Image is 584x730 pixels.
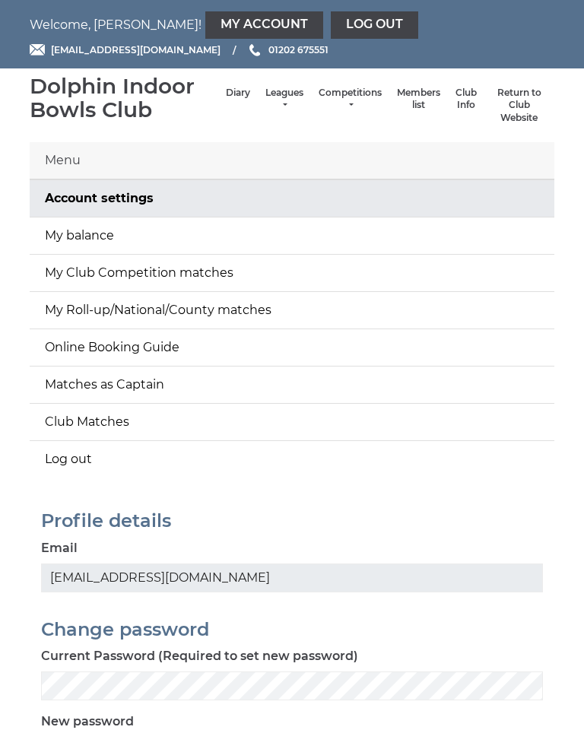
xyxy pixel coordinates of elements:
[30,43,221,57] a: Email [EMAIL_ADDRESS][DOMAIN_NAME]
[247,43,328,57] a: Phone us 01202 675551
[397,87,440,112] a: Members list
[205,11,323,39] a: My Account
[249,44,260,56] img: Phone us
[30,180,554,217] a: Account settings
[51,44,221,56] span: [EMAIL_ADDRESS][DOMAIN_NAME]
[41,620,543,640] h2: Change password
[30,292,554,328] a: My Roll-up/National/County matches
[41,539,78,557] label: Email
[455,87,477,112] a: Club Info
[30,44,45,56] img: Email
[30,217,554,254] a: My balance
[492,87,547,125] a: Return to Club Website
[41,511,543,531] h2: Profile details
[268,44,328,56] span: 01202 675551
[41,647,358,665] label: Current Password (Required to set new password)
[331,11,418,39] a: Log out
[226,87,250,100] a: Diary
[30,329,554,366] a: Online Booking Guide
[265,87,303,112] a: Leagues
[30,404,554,440] a: Club Matches
[30,11,554,39] nav: Welcome, [PERSON_NAME]!
[319,87,382,112] a: Competitions
[30,75,218,122] div: Dolphin Indoor Bowls Club
[30,142,554,179] div: Menu
[30,441,554,478] a: Log out
[30,255,554,291] a: My Club Competition matches
[30,367,554,403] a: Matches as Captain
